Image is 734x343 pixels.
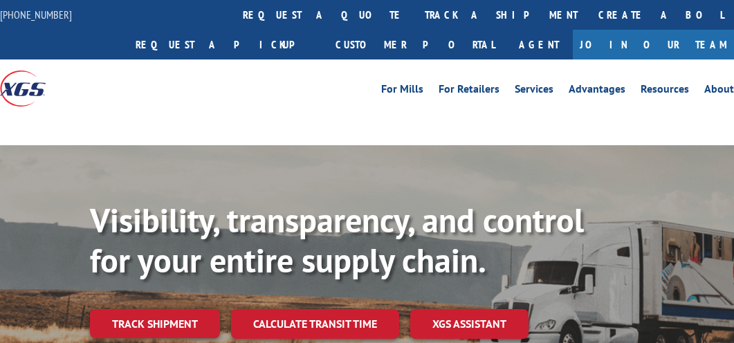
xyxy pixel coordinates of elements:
a: For Mills [381,84,423,99]
a: For Retailers [439,84,499,99]
b: Visibility, transparency, and control for your entire supply chain. [90,198,584,281]
a: Request a pickup [125,30,325,59]
a: Calculate transit time [231,309,399,339]
a: About [704,84,734,99]
a: Advantages [569,84,625,99]
a: Customer Portal [325,30,505,59]
a: Services [515,84,553,99]
a: Track shipment [90,309,220,338]
a: XGS ASSISTANT [410,309,529,339]
a: Resources [641,84,689,99]
a: Agent [505,30,573,59]
a: Join Our Team [573,30,734,59]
